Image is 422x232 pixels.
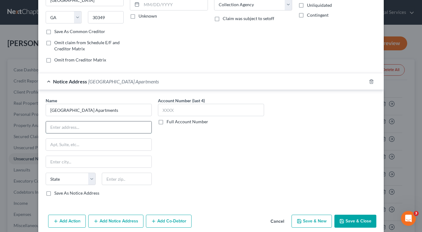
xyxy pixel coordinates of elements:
input: Enter city... [46,156,151,168]
span: Name [46,98,57,103]
input: Search by name... [46,104,152,116]
label: Account Number (last 4) [158,97,205,104]
span: Omit claim from Schedule E/F and Creditor Matrix [54,40,120,51]
input: XXXX [158,104,264,116]
button: Save & Close [334,215,376,228]
span: Unliquidated [307,2,332,8]
label: Save As Common Creditor [54,28,105,35]
button: Add Co-Debtor [146,215,192,228]
span: Contingent [307,12,329,18]
span: Claim was subject to setoff [223,16,274,21]
span: Notice Address [53,78,87,84]
button: Save & New [292,215,332,228]
label: Full Account Number [167,119,208,125]
label: Unknown [139,13,157,19]
button: Add Action [48,215,86,228]
input: Enter zip.. [102,173,152,185]
button: Cancel [266,215,289,228]
button: Add Notice Address [88,215,143,228]
input: Enter address... [46,121,151,133]
label: Save As Notice Address [54,190,99,196]
iframe: Intercom live chat [401,211,416,226]
input: Apt, Suite, etc... [46,139,151,150]
span: [GEOGRAPHIC_DATA] Apartments [88,78,159,84]
span: Omit from Creditor Matrix [54,57,106,62]
span: 3 [414,211,419,216]
input: Enter zip... [88,11,124,23]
